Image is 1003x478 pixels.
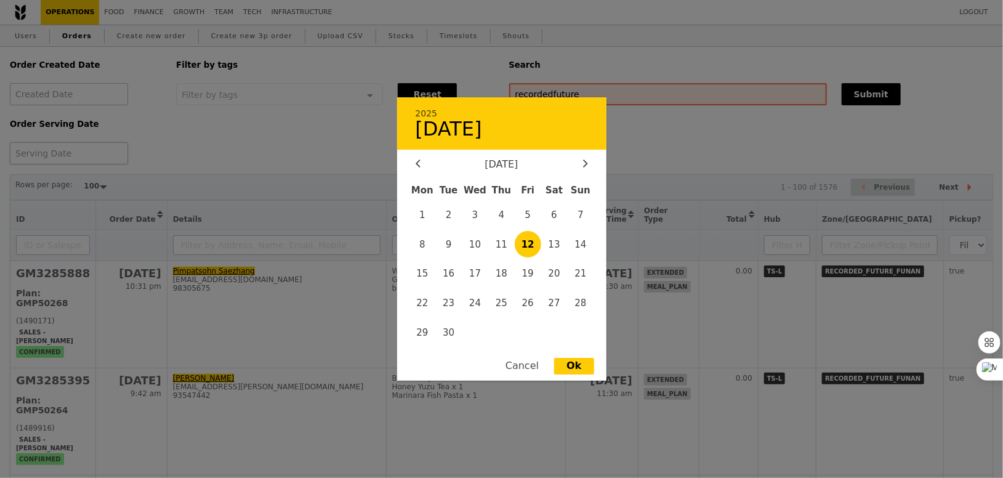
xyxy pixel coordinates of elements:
span: 27 [541,290,568,317]
span: 25 [488,290,515,317]
span: 4 [488,201,515,228]
span: 1 [409,201,436,228]
div: Sun [568,179,594,201]
div: Ok [554,358,594,375]
div: [DATE] [416,119,588,139]
span: 8 [409,231,436,257]
span: 9 [435,231,462,257]
span: 11 [488,231,515,257]
span: 21 [568,261,594,287]
div: Sat [541,179,568,201]
span: 13 [541,231,568,257]
div: 2025 [416,108,588,119]
span: 28 [568,290,594,317]
span: 26 [515,290,541,317]
span: 20 [541,261,568,287]
span: 30 [435,319,462,346]
span: 18 [488,261,515,287]
span: 6 [541,201,568,228]
div: [DATE] [416,159,588,171]
div: Cancel [493,358,551,375]
span: 24 [462,290,488,317]
span: 10 [462,231,488,257]
span: 12 [515,231,541,257]
span: 3 [462,201,488,228]
span: 16 [435,261,462,287]
span: 22 [409,290,436,317]
div: Thu [488,179,515,201]
div: Wed [462,179,488,201]
span: 17 [462,261,488,287]
span: 7 [568,201,594,228]
span: 15 [409,261,436,287]
span: 19 [515,261,541,287]
span: 23 [435,290,462,317]
span: 14 [568,231,594,257]
span: 5 [515,201,541,228]
div: Fri [515,179,541,201]
span: 29 [409,319,436,346]
div: Tue [435,179,462,201]
div: Mon [409,179,436,201]
span: 2 [435,201,462,228]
